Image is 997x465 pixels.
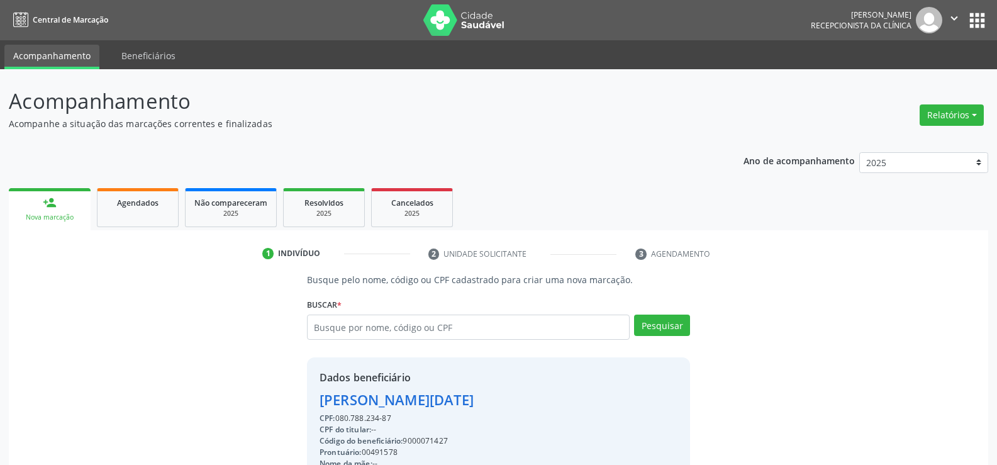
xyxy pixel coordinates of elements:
[381,209,443,218] div: 2025
[391,198,433,208] span: Cancelados
[320,413,335,423] span: CPF:
[9,9,108,30] a: Central de Marcação
[744,152,855,168] p: Ano de acompanhamento
[811,20,911,31] span: Recepcionista da clínica
[307,315,630,340] input: Busque por nome, código ou CPF
[634,315,690,336] button: Pesquisar
[320,447,362,457] span: Prontuário:
[9,86,694,117] p: Acompanhamento
[43,196,57,210] div: person_add
[262,248,274,259] div: 1
[916,7,942,33] img: img
[320,370,605,385] div: Dados beneficiário
[194,209,267,218] div: 2025
[320,424,605,435] div: --
[4,45,99,69] a: Acompanhamento
[320,389,605,410] div: [PERSON_NAME][DATE]
[947,11,961,25] i: 
[117,198,159,208] span: Agendados
[320,413,605,424] div: 080.788.234-87
[33,14,108,25] span: Central de Marcação
[320,447,605,458] div: 00491578
[278,248,320,259] div: Indivíduo
[942,7,966,33] button: 
[320,435,605,447] div: 9000071427
[307,273,690,286] p: Busque pelo nome, código ou CPF cadastrado para criar uma nova marcação.
[292,209,355,218] div: 2025
[320,424,371,435] span: CPF do titular:
[113,45,184,67] a: Beneficiários
[194,198,267,208] span: Não compareceram
[320,435,403,446] span: Código do beneficiário:
[966,9,988,31] button: apps
[307,295,342,315] label: Buscar
[18,213,82,222] div: Nova marcação
[304,198,343,208] span: Resolvidos
[811,9,911,20] div: [PERSON_NAME]
[9,117,694,130] p: Acompanhe a situação das marcações correntes e finalizadas
[920,104,984,126] button: Relatórios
